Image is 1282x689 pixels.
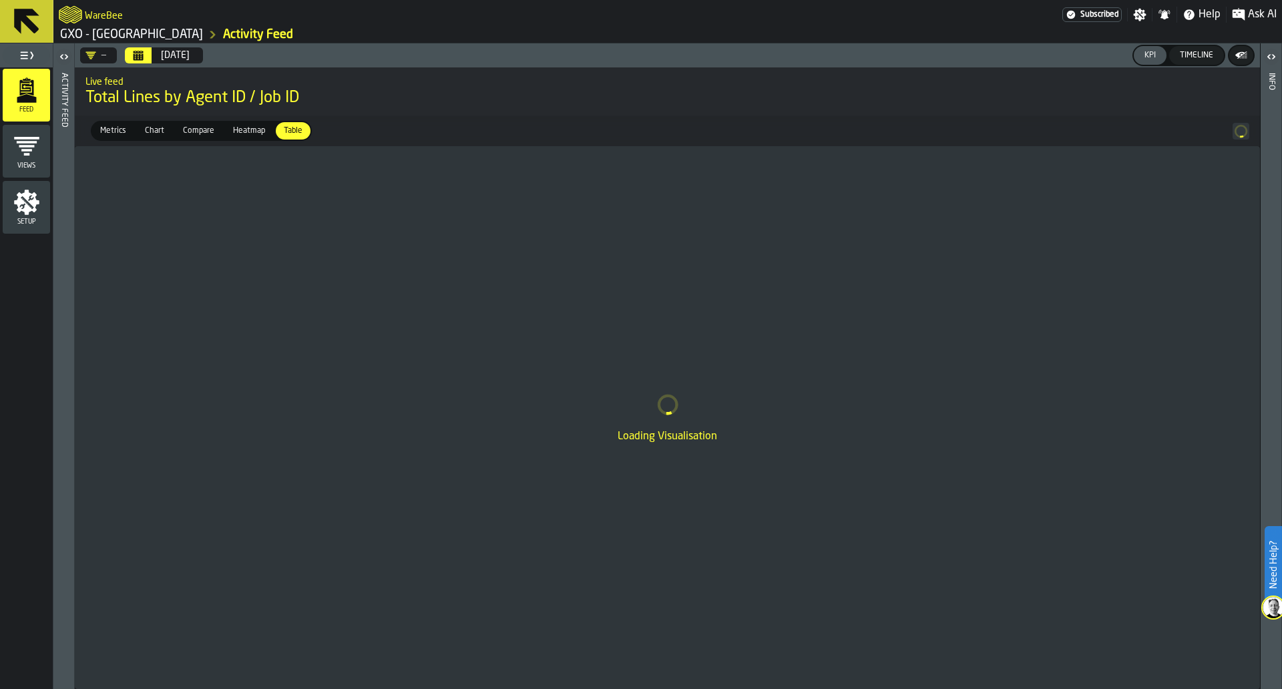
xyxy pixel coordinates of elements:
li: menu Setup [3,181,50,234]
a: logo-header [59,3,82,27]
nav: Breadcrumb [59,27,668,43]
div: title-Total Lines by Agent ID / Job ID [75,67,1260,116]
span: Table [278,125,308,137]
a: link-to-/wh/i/ae0cd702-8cb1-4091-b3be-0aee77957c79/settings/billing [1062,7,1122,22]
label: button-switch-multi-Compare [174,121,224,141]
button: Select date range [153,42,198,69]
span: Subscribed [1080,10,1118,19]
span: Setup [3,218,50,226]
label: button-toggle-Ask AI [1227,7,1282,23]
label: button-toggle-Notifications [1152,8,1177,21]
label: button-switch-multi-Table [274,121,312,141]
label: button-toggle-Help [1177,7,1226,23]
label: button-switch-multi-Metrics [91,121,136,141]
div: DropdownMenuValue- [80,47,117,63]
button: button- [1229,46,1253,65]
span: Feed [3,106,50,113]
button: Select date range Select date range [125,47,152,63]
div: Loading Visualisation [85,429,1249,445]
div: DropdownMenuValue- [85,50,106,61]
button: button-KPI [1134,46,1166,65]
li: menu Views [3,125,50,178]
div: thumb [92,122,134,140]
li: menu Feed [3,69,50,122]
div: Menu Subscription [1062,7,1122,22]
div: thumb [225,122,273,140]
span: Views [3,162,50,170]
h2: Sub Title [85,74,1249,87]
div: [DATE] [161,50,190,61]
label: button-switch-multi-Heatmap [224,121,274,141]
span: Ask AI [1248,7,1277,23]
span: Heatmap [228,125,270,137]
label: button-toggle-Toggle Full Menu [3,46,50,65]
span: Chart [140,125,170,137]
span: Metrics [95,125,132,137]
div: Select date range [125,47,203,63]
div: thumb [276,122,310,140]
h2: Sub Title [85,8,123,21]
div: Timeline [1174,51,1219,60]
header: Activity Feed [53,43,74,689]
label: button-toggle-Settings [1128,8,1152,21]
span: Help [1199,7,1221,23]
label: button-toggle-Open [1262,46,1281,70]
div: Info [1267,70,1276,686]
a: link-to-/wh/i/ae0cd702-8cb1-4091-b3be-0aee77957c79 [60,27,203,42]
span: Compare [178,125,220,137]
a: link-to-/wh/i/ae0cd702-8cb1-4091-b3be-0aee77957c79/feed/fdc57e91-80c9-44dd-92cd-81c982b068f3 [223,27,293,42]
button: button-Timeline [1169,46,1224,65]
label: button-toggle-Open [55,46,73,70]
div: Activity Feed [59,70,69,686]
div: thumb [175,122,222,140]
div: thumb [137,122,172,140]
header: Info [1261,43,1281,689]
label: Need Help? [1266,527,1281,602]
label: button-switch-multi-Chart [136,121,174,141]
div: KPI [1139,51,1161,60]
span: Total Lines by Agent ID / Job ID [85,87,1249,109]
